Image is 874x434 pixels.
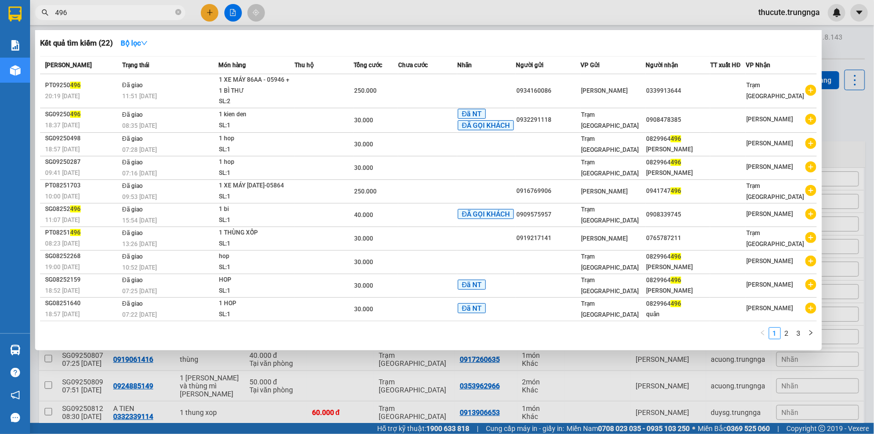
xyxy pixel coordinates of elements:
span: 18:52 [DATE] [45,287,80,294]
div: PT09250 [45,80,119,91]
span: 496 [671,135,681,142]
span: plus-circle [805,208,816,220]
span: [PERSON_NAME] [746,140,793,147]
span: plus-circle [805,232,816,243]
div: 0909575957 [516,209,580,220]
span: plus-circle [805,279,816,290]
span: 19:00 [DATE] [45,264,80,271]
span: 496 [671,187,681,194]
div: 0339913644 [646,86,710,96]
div: 0941747 [646,186,710,196]
span: Trạm [GEOGRAPHIC_DATA] [581,253,639,271]
div: SG09250287 [45,157,119,167]
div: HOP [219,275,294,286]
span: 07:16 [DATE] [122,170,157,177]
span: plus-circle [805,85,816,96]
span: ĐÃ GỌI KHÁCH [458,209,514,219]
span: Đã giao [122,230,143,237]
div: 1 kien den [219,109,294,120]
span: Trạm [GEOGRAPHIC_DATA] [581,111,639,129]
div: SG08252268 [45,251,119,262]
div: 0932291118 [516,115,580,125]
div: SG08252159 [45,275,119,285]
span: 11:07 [DATE] [45,216,80,224]
span: plus-circle [805,303,816,314]
span: 07:22 [DATE] [122,311,157,318]
div: SG09250 [45,109,119,120]
span: down [141,40,148,47]
img: warehouse-icon [10,65,21,76]
div: SL: 1 [219,168,294,179]
span: Đã giao [122,82,143,89]
span: 30.000 [354,164,373,171]
input: Tìm tên, số ĐT hoặc mã đơn [55,7,173,18]
img: warehouse-icon [10,345,21,355]
li: Next Page [805,327,817,339]
span: 07:28 [DATE] [122,146,157,153]
span: 09:53 [DATE] [122,193,157,200]
div: 0934160086 [516,86,580,96]
button: right [805,327,817,339]
img: solution-icon [10,40,21,51]
div: PT08251 [45,228,119,238]
div: 0765787211 [646,233,710,244]
div: SL: 2 [219,96,294,107]
span: Đã giao [122,277,143,284]
div: SL: 1 [219,239,294,250]
span: 18:37 [DATE] [45,122,80,129]
h3: Kết quả tìm kiếm ( 22 ) [40,38,113,49]
div: 0908478385 [646,115,710,125]
span: [PERSON_NAME] [746,116,793,123]
span: 496 [70,205,81,212]
span: Trạm [GEOGRAPHIC_DATA] [746,82,804,100]
span: 08:23 [DATE] [45,240,80,247]
button: Bộ lọcdown [113,35,156,51]
span: plus-circle [805,185,816,196]
li: 1 [769,327,781,339]
div: [PERSON_NAME] [646,144,710,155]
span: [PERSON_NAME] [581,188,628,195]
span: Đã giao [122,111,143,118]
span: [PERSON_NAME] [746,163,793,170]
div: 0829964 [646,275,710,286]
span: [PERSON_NAME] [581,235,628,242]
div: 1 XE MÁY [DATE]-05864 [219,180,294,191]
div: SG08252 [45,204,119,214]
span: Đã NT [458,303,486,313]
span: 496 [671,253,681,260]
span: Đã giao [122,182,143,189]
span: Đã giao [122,159,143,166]
div: SL: 1 [219,309,294,320]
span: Đã NT [458,109,486,119]
div: SL: 1 [219,215,294,226]
span: 496 [70,229,81,236]
div: 1 hop [219,157,294,168]
span: 11:51 [DATE] [122,93,157,100]
li: Previous Page [757,327,769,339]
span: Trạng thái [122,62,149,69]
div: 0829964 [646,252,710,262]
span: [PERSON_NAME] [581,87,628,94]
div: 0829964 [646,157,710,168]
span: Món hàng [218,62,246,69]
span: VP Nhận [746,62,770,69]
li: 3 [793,327,805,339]
img: logo-vxr [9,7,22,22]
div: SL: 1 [219,262,294,273]
div: SL: 1 [219,286,294,297]
span: 10:00 [DATE] [45,193,80,200]
span: Đã NT [458,280,486,290]
div: SG08251640 [45,298,119,309]
div: 0829964 [646,299,710,309]
span: question-circle [11,368,20,377]
span: 496 [671,277,681,284]
span: Trạm [GEOGRAPHIC_DATA] [581,300,639,318]
div: [PERSON_NAME] [646,286,710,296]
span: plus-circle [805,138,816,149]
span: TT xuất HĐ [710,62,741,69]
span: left [760,330,766,336]
span: 20:19 [DATE] [45,93,80,100]
span: Trạm [GEOGRAPHIC_DATA] [581,135,639,153]
div: hop [219,251,294,262]
span: close-circle [175,9,181,15]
